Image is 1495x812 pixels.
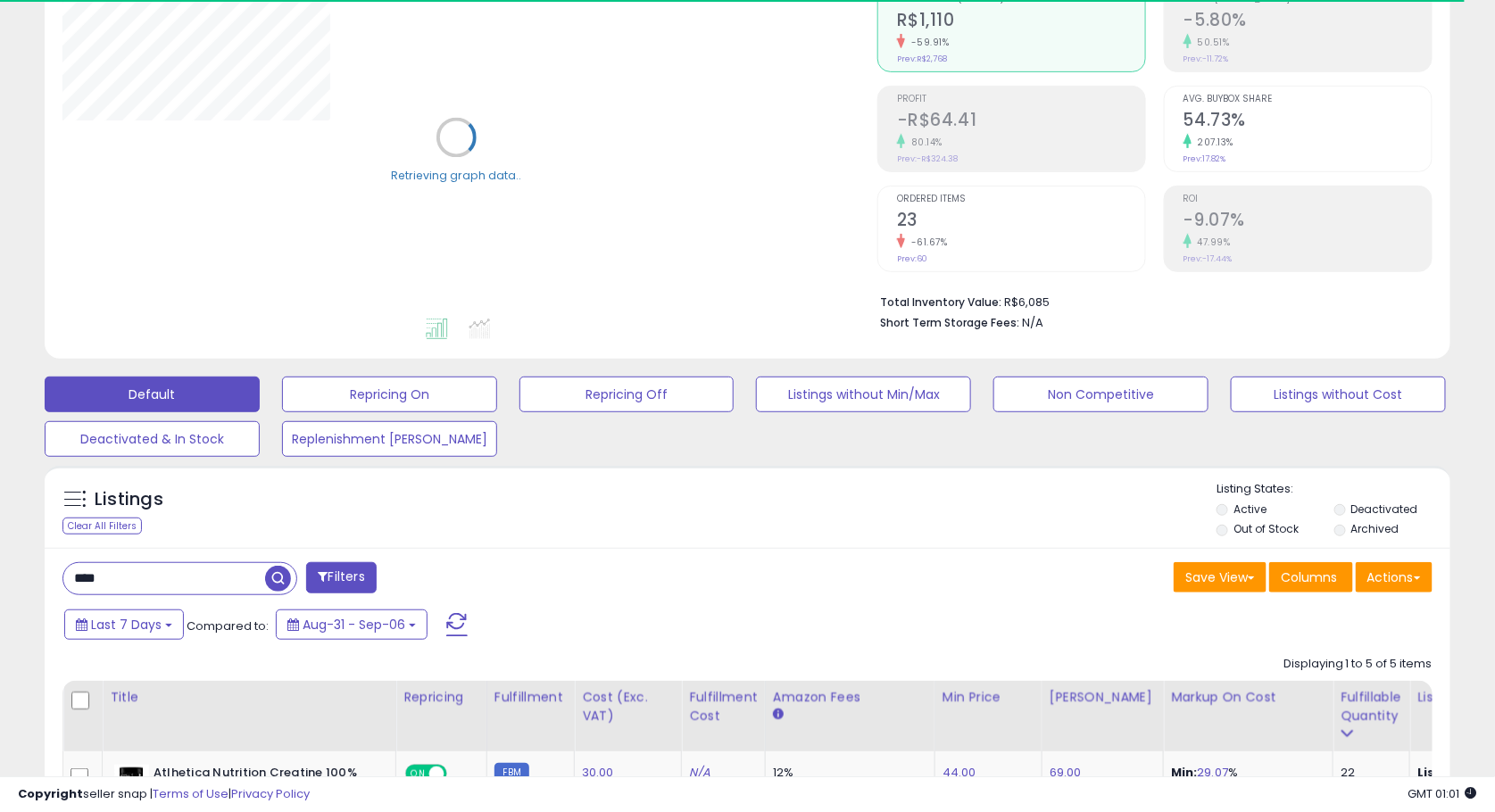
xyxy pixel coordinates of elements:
[897,153,958,164] small: Prev: -R$324.38
[897,253,927,264] small: Prev: 60
[905,236,948,249] small: -61.67%
[231,785,310,802] a: Privacy Policy
[1356,562,1433,592] button: Actions
[905,136,943,149] small: 80.14%
[153,785,228,802] a: Terms of Use
[897,195,1145,204] span: Ordered Items
[45,377,260,412] button: Default
[1281,568,1337,586] span: Columns
[689,688,758,725] div: Fulfillment Cost
[1351,501,1418,517] label: Deactivated
[64,609,184,640] button: Last 7 Days
[1050,688,1156,707] div: [PERSON_NAME]
[91,616,162,634] span: Last 7 Days
[1184,153,1226,164] small: Prev: 17.82%
[45,421,260,457] button: Deactivated & In Stock
[519,377,735,412] button: Repricing Off
[1283,656,1433,673] div: Displaying 1 to 5 of 5 items
[1234,521,1300,536] label: Out of Stock
[1184,95,1432,104] span: Avg. Buybox Share
[18,786,310,803] div: seller snap | |
[880,290,1419,311] li: R$6,085
[1231,377,1446,412] button: Listings without Cost
[1184,210,1432,234] h2: -9.07%
[1192,36,1230,49] small: 50.51%
[756,377,971,412] button: Listings without Min/Max
[1184,195,1432,204] span: ROI
[773,707,784,723] small: Amazon Fees.
[1217,481,1450,498] p: Listing States:
[62,518,142,534] div: Clear All Filters
[306,562,376,593] button: Filters
[582,688,674,725] div: Cost (Exc. VAT)
[1269,562,1353,592] button: Columns
[897,54,947,64] small: Prev: R$2,768
[880,294,1001,310] b: Total Inventory Value:
[905,36,950,49] small: -59.91%
[303,616,405,634] span: Aug-31 - Sep-06
[773,688,927,707] div: Amazon Fees
[880,315,1019,330] b: Short Term Storage Fees:
[282,421,497,457] button: Replenishment [PERSON_NAME]
[391,168,521,184] div: Retrieving graph data..
[276,609,428,640] button: Aug-31 - Sep-06
[1184,110,1432,134] h2: 54.73%
[1164,681,1333,751] th: The percentage added to the cost of goods (COGS) that forms the calculator for Min & Max prices.
[18,785,83,802] strong: Copyright
[897,95,1145,104] span: Profit
[1184,54,1229,64] small: Prev: -11.72%
[897,110,1145,134] h2: -R$64.41
[943,688,1034,707] div: Min Price
[897,10,1145,34] h2: R$1,110
[1192,236,1231,249] small: 47.99%
[993,377,1208,412] button: Non Competitive
[1174,562,1267,592] button: Save View
[110,688,388,707] div: Title
[1184,10,1432,34] h2: -5.80%
[1022,314,1043,331] span: N/A
[1341,688,1402,725] div: Fulfillable Quantity
[1351,521,1399,536] label: Archived
[282,377,497,412] button: Repricing On
[1171,688,1325,707] div: Markup on Cost
[1184,253,1233,264] small: Prev: -17.44%
[403,688,479,707] div: Repricing
[1234,501,1267,517] label: Active
[95,487,163,512] h5: Listings
[897,210,1145,234] h2: 23
[1408,785,1477,802] span: 2025-09-14 01:01 GMT
[494,688,567,707] div: Fulfillment
[1192,136,1234,149] small: 207.13%
[187,617,269,634] span: Compared to:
